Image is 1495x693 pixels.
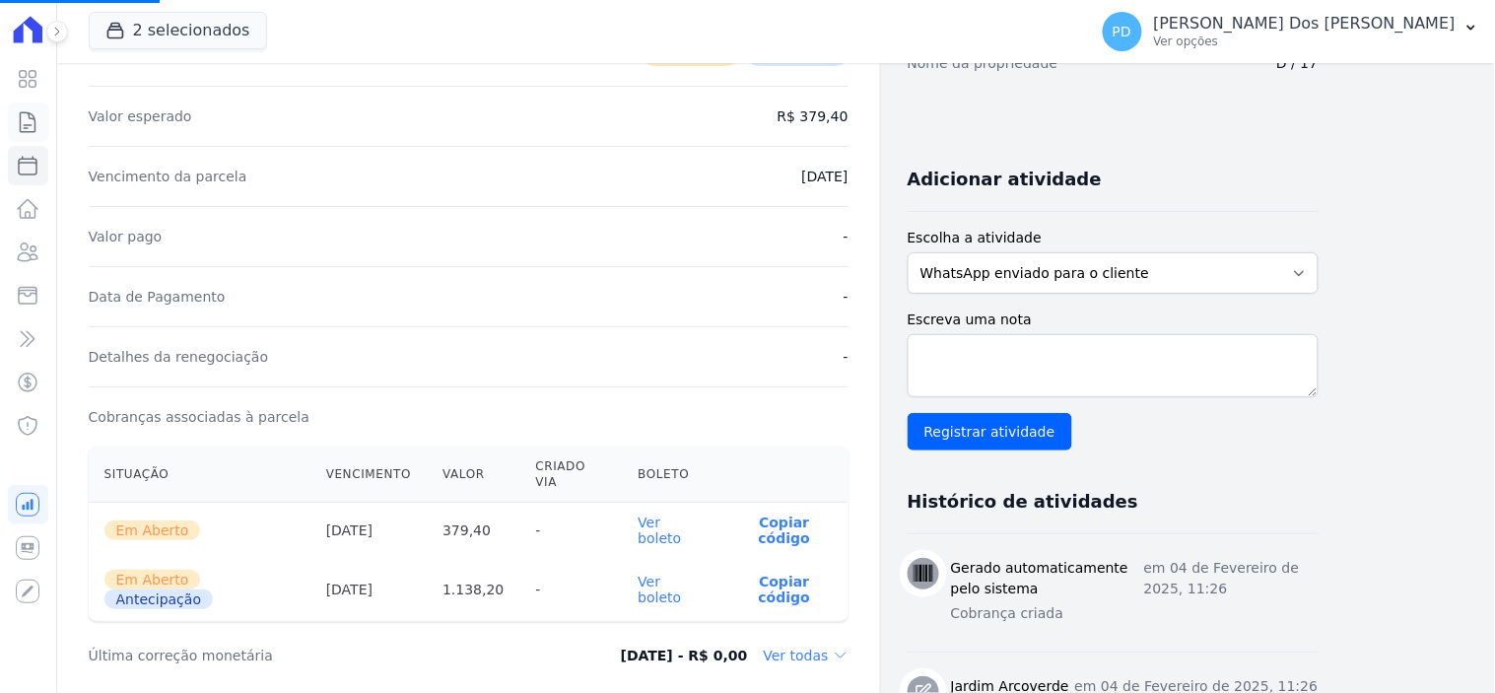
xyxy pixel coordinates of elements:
[89,447,310,503] th: Situação
[104,520,201,540] span: Em Aberto
[104,589,213,609] span: Antecipação
[89,167,247,186] dt: Vencimento da parcela
[844,287,849,307] dd: -
[1087,4,1495,59] button: PD [PERSON_NAME] Dos [PERSON_NAME] Ver opções
[427,503,519,559] th: 379,40
[89,407,309,427] dt: Cobranças associadas à parcela
[1154,14,1456,34] p: [PERSON_NAME] Dos [PERSON_NAME]
[908,168,1102,191] h3: Adicionar atividade
[89,646,538,665] dt: Última correção monetária
[89,106,192,126] dt: Valor esperado
[89,227,163,246] dt: Valor pago
[520,447,623,503] th: Criado via
[908,413,1072,450] input: Registrar atividade
[622,447,720,503] th: Boleto
[1144,558,1319,599] p: em 04 de Fevereiro de 2025, 11:26
[951,558,1144,599] h3: Gerado automaticamente pelo sistema
[310,558,427,621] th: [DATE]
[844,347,849,367] dd: -
[908,228,1319,248] label: Escolha a atividade
[520,503,623,559] th: -
[801,167,848,186] dd: [DATE]
[844,227,849,246] dd: -
[1113,25,1131,38] span: PD
[1276,53,1318,73] dd: D / 17
[778,106,849,126] dd: R$ 379,40
[310,447,427,503] th: Vencimento
[908,310,1319,330] label: Escreva uma nota
[621,646,748,665] dd: [DATE] - R$ 0,00
[638,515,681,546] a: Ver boleto
[951,603,1319,624] p: Cobrança criada
[104,570,201,589] span: Em Aberto
[520,558,623,621] th: -
[427,558,519,621] th: 1.138,20
[764,646,849,665] dd: Ver todas
[638,574,681,605] a: Ver boleto
[310,503,427,559] th: [DATE]
[736,574,833,605] button: Copiar código
[736,515,833,546] button: Copiar código
[89,347,269,367] dt: Detalhes da renegociação
[1154,34,1456,49] p: Ver opções
[427,447,519,503] th: Valor
[89,12,267,49] button: 2 selecionados
[89,287,226,307] dt: Data de Pagamento
[908,490,1138,514] h3: Histórico de atividades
